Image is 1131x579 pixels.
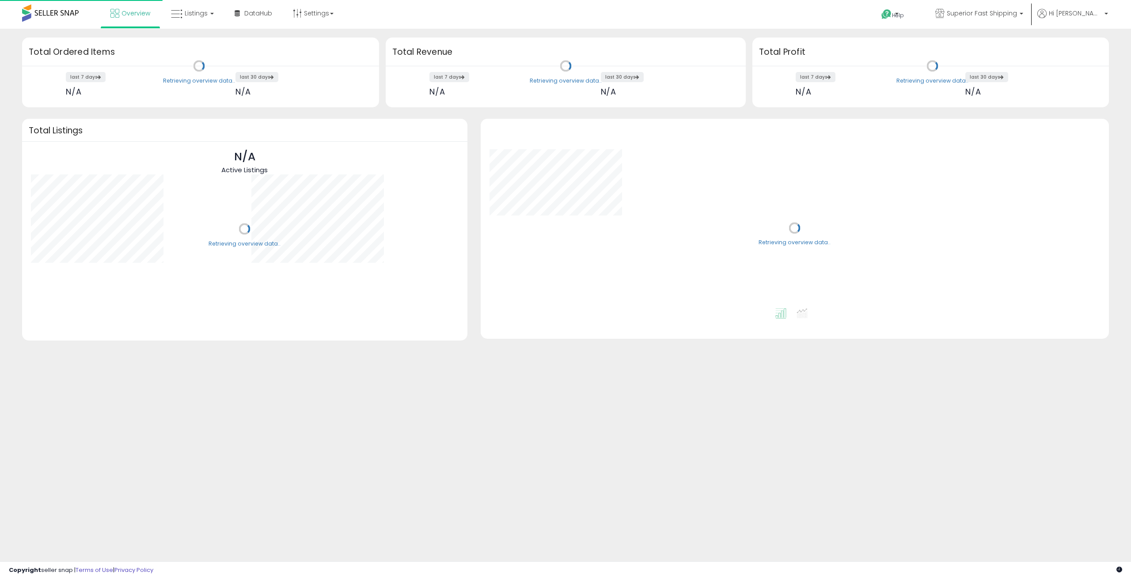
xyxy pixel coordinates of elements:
[896,77,968,85] div: Retrieving overview data..
[163,77,235,85] div: Retrieving overview data..
[530,77,602,85] div: Retrieving overview data..
[881,9,892,20] i: Get Help
[947,9,1017,18] span: Superior Fast Shipping
[209,240,281,248] div: Retrieving overview data..
[759,239,831,247] div: Retrieving overview data..
[244,9,272,18] span: DataHub
[1049,9,1102,18] span: Hi [PERSON_NAME]
[892,11,904,19] span: Help
[121,9,150,18] span: Overview
[874,2,921,29] a: Help
[185,9,208,18] span: Listings
[1037,9,1108,29] a: Hi [PERSON_NAME]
